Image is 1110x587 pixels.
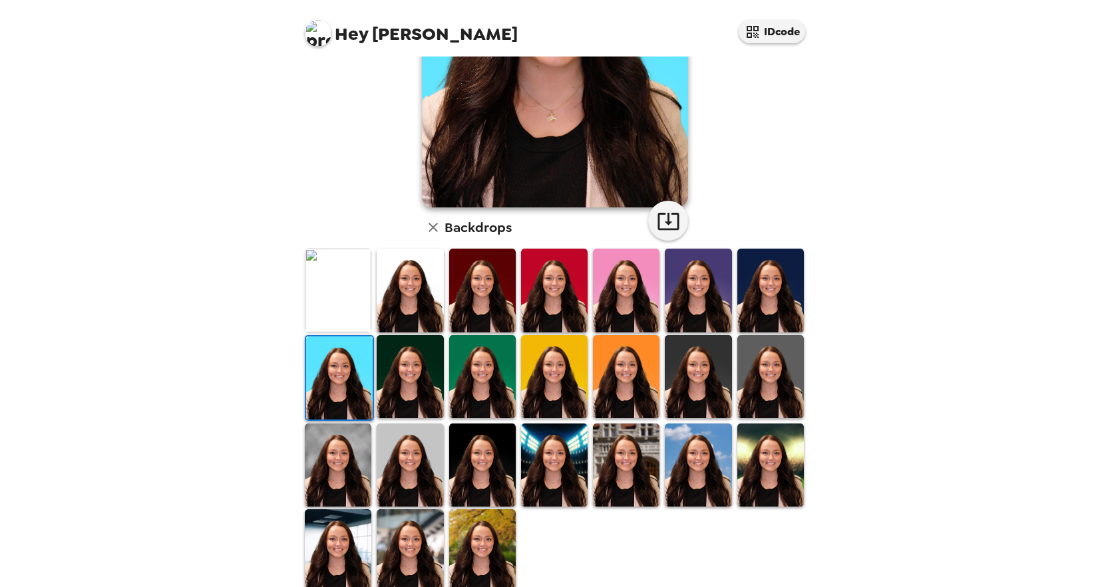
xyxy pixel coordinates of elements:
img: Original [305,249,371,332]
h6: Backdrops [445,217,512,238]
span: [PERSON_NAME] [305,13,518,43]
button: IDcode [739,20,805,43]
span: Hey [335,22,368,46]
img: profile pic [305,20,331,47]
